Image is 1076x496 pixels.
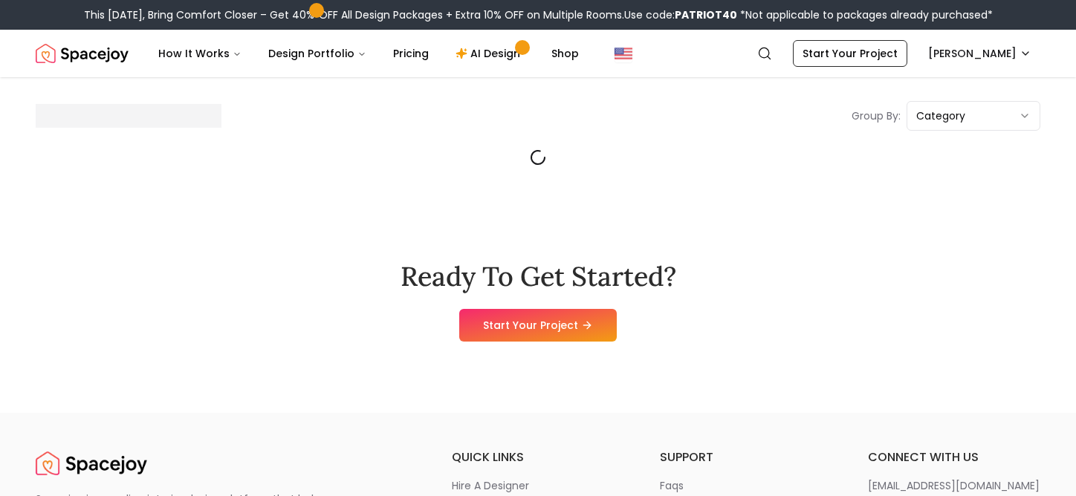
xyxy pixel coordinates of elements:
[660,448,832,466] h6: support
[868,448,1040,466] h6: connect with us
[868,478,1040,493] p: [EMAIL_ADDRESS][DOMAIN_NAME]
[675,7,737,22] b: PATRIOT40
[793,40,907,67] a: Start Your Project
[452,478,624,493] a: hire a designer
[852,108,901,123] p: Group By:
[36,448,147,478] a: Spacejoy
[401,261,676,291] h2: Ready To Get Started?
[256,39,378,68] button: Design Portfolio
[36,30,1040,77] nav: Global
[539,39,591,68] a: Shop
[452,448,624,466] h6: quick links
[868,478,1040,493] a: [EMAIL_ADDRESS][DOMAIN_NAME]
[444,39,537,68] a: AI Design
[459,309,617,342] a: Start Your Project
[452,478,529,493] p: hire a designer
[381,39,441,68] a: Pricing
[737,7,993,22] span: *Not applicable to packages already purchased*
[36,39,129,68] img: Spacejoy Logo
[36,39,129,68] a: Spacejoy
[919,40,1040,67] button: [PERSON_NAME]
[36,448,147,478] img: Spacejoy Logo
[624,7,737,22] span: Use code:
[146,39,253,68] button: How It Works
[660,478,832,493] a: faqs
[660,478,684,493] p: faqs
[615,45,632,62] img: United States
[84,7,993,22] div: This [DATE], Bring Comfort Closer – Get 40% OFF All Design Packages + Extra 10% OFF on Multiple R...
[146,39,591,68] nav: Main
